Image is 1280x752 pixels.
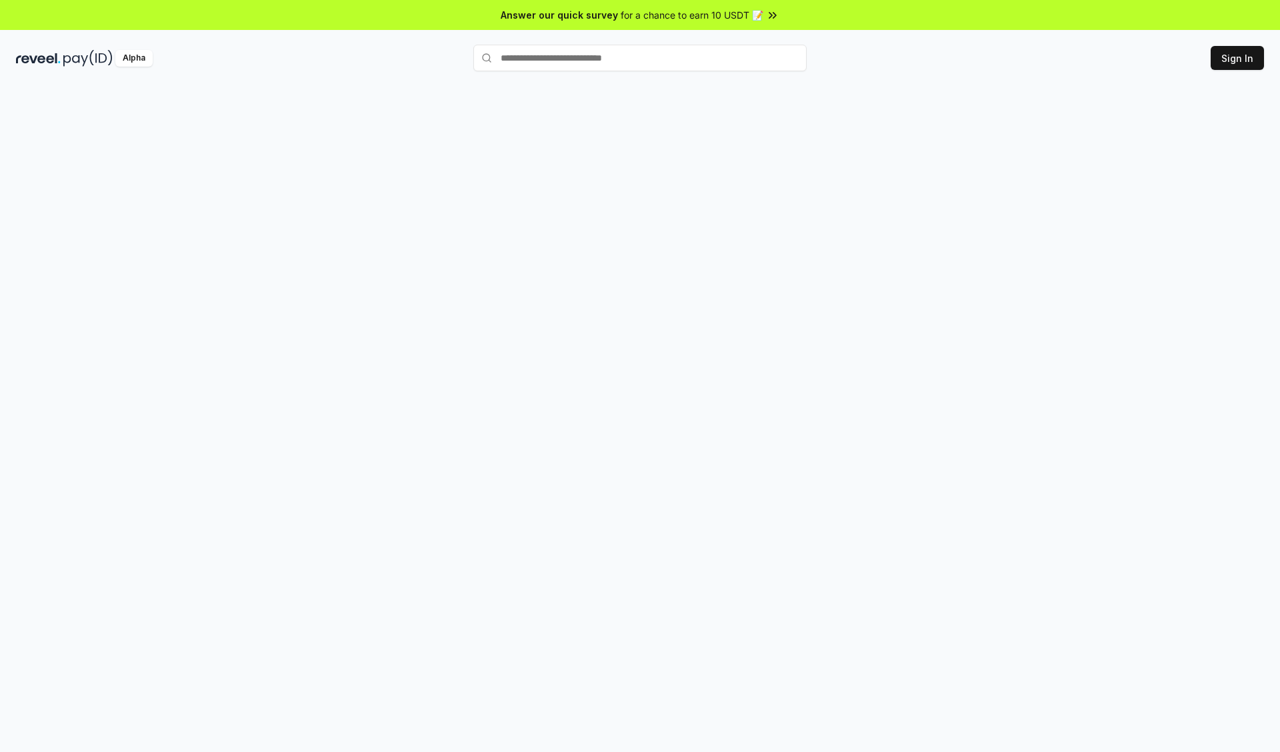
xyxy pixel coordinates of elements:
span: Answer our quick survey [501,8,618,22]
img: reveel_dark [16,50,61,67]
span: for a chance to earn 10 USDT 📝 [621,8,763,22]
button: Sign In [1211,46,1264,70]
div: Alpha [115,50,153,67]
img: pay_id [63,50,113,67]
